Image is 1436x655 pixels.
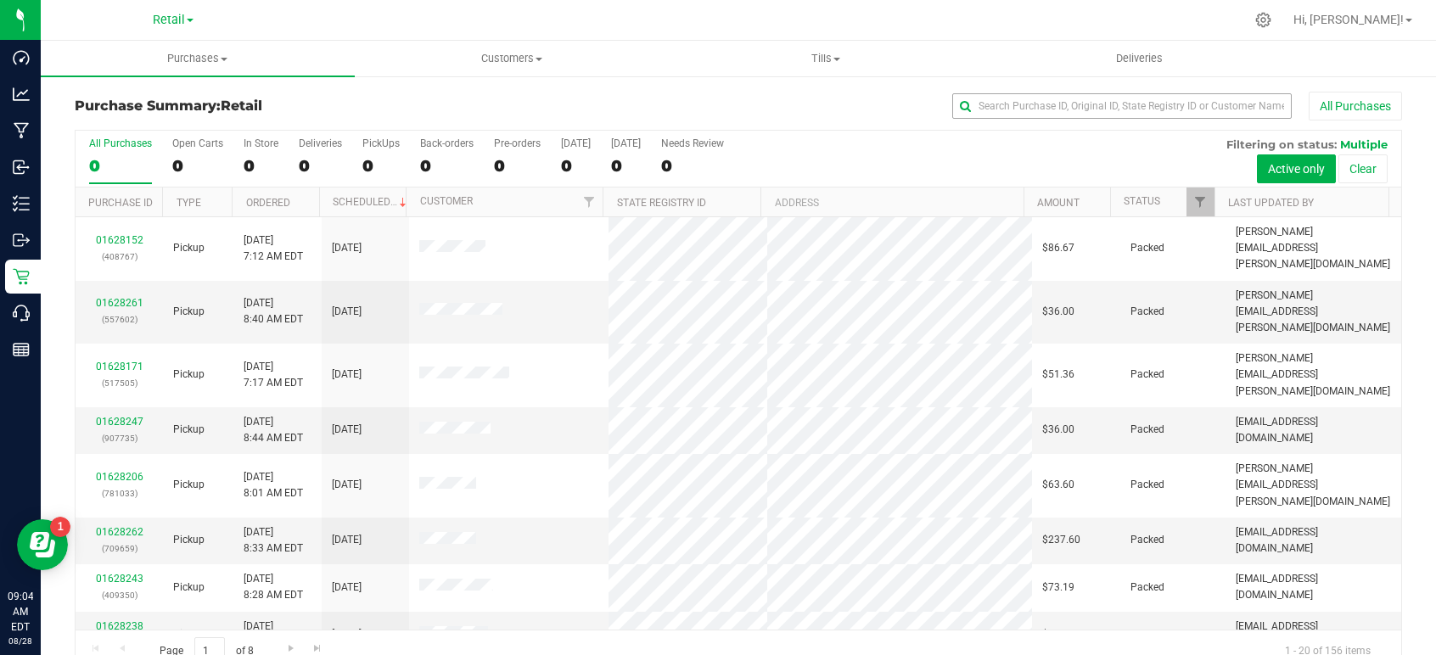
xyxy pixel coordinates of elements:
span: $36.00 [1042,304,1074,320]
div: Open Carts [172,137,223,149]
span: Pickup [173,422,205,438]
div: 0 [299,156,342,176]
iframe: Resource center unread badge [50,517,70,537]
div: [DATE] [611,137,641,149]
a: Ordered [246,197,290,209]
a: Scheduled [333,196,410,208]
span: [DATE] 7:17 AM EDT [244,359,303,391]
button: Clear [1338,154,1388,183]
span: Filtering on status: [1226,137,1337,151]
span: [DATE] [332,240,362,256]
span: [EMAIL_ADDRESS][DOMAIN_NAME] [1236,571,1391,603]
a: 01628206 [96,471,143,483]
div: Needs Review [661,137,724,149]
a: Tills [669,41,983,76]
span: [DATE] 8:44 AM EDT [244,414,303,446]
a: State Registry ID [617,197,706,209]
span: [DATE] [332,422,362,438]
span: Tills [670,51,982,66]
inline-svg: Manufacturing [13,122,30,139]
span: [PERSON_NAME][EMAIL_ADDRESS][PERSON_NAME][DOMAIN_NAME] [1236,288,1391,337]
span: [PERSON_NAME][EMAIL_ADDRESS][PERSON_NAME][DOMAIN_NAME] [1236,461,1391,510]
span: Packed [1130,532,1164,548]
a: Last Updated By [1228,197,1314,209]
span: $237.60 [1042,532,1080,548]
h3: Purchase Summary: [75,98,517,114]
iframe: Resource center [17,519,68,570]
div: 0 [172,156,223,176]
div: 0 [244,156,278,176]
div: 0 [494,156,541,176]
span: [DATE] 7:12 AM EDT [244,232,303,265]
inline-svg: Analytics [13,86,30,103]
th: Address [760,188,1023,217]
a: Customers [355,41,669,76]
input: Search Purchase ID, Original ID, State Registry ID or Customer Name... [952,93,1292,119]
span: Packed [1130,626,1164,642]
span: [DATE] 8:01 AM EDT [244,469,303,501]
div: In Store [244,137,278,149]
div: 0 [561,156,591,176]
p: (408767) [86,249,153,265]
span: Retail [221,98,262,114]
a: 01628152 [96,234,143,246]
span: [PERSON_NAME][EMAIL_ADDRESS][PERSON_NAME][DOMAIN_NAME] [1236,350,1391,400]
a: Purchase ID [88,197,153,209]
span: Hi, [PERSON_NAME]! [1293,13,1404,26]
p: 09:04 AM EDT [8,589,33,635]
span: [DATE] 8:28 AM EDT [244,571,303,603]
span: $60.00 [1042,626,1074,642]
p: (409350) [86,587,153,603]
a: 01628243 [96,573,143,585]
p: (781033) [86,485,153,501]
inline-svg: Dashboard [13,49,30,66]
a: Customer [420,195,473,207]
div: 0 [362,156,400,176]
span: [DATE] [332,367,362,383]
p: (557602) [86,311,153,327]
div: [DATE] [561,137,591,149]
span: Packed [1130,240,1164,256]
inline-svg: Outbound [13,232,30,249]
div: 0 [89,156,152,176]
inline-svg: Inbound [13,159,30,176]
a: 01628171 [96,361,143,372]
div: PickUps [362,137,400,149]
span: Pickup [173,367,205,383]
span: [EMAIL_ADDRESS][DOMAIN_NAME] [1236,524,1391,557]
span: Deliveries [1093,51,1186,66]
span: Packed [1130,304,1164,320]
span: Packed [1130,579,1164,596]
a: 01628238 [96,620,143,632]
span: [DATE] [332,626,362,642]
p: (709659) [86,540,153,557]
span: [PERSON_NAME][EMAIL_ADDRESS][PERSON_NAME][DOMAIN_NAME] [1236,224,1391,273]
p: 08/28 [8,635,33,647]
span: Pickup [173,240,205,256]
button: Active only [1257,154,1336,183]
span: Customers [356,51,668,66]
a: Filter [575,188,603,216]
span: [EMAIL_ADDRESS][DOMAIN_NAME] [1236,619,1391,651]
button: All Purchases [1309,92,1402,120]
p: (907735) [86,430,153,446]
div: 0 [611,156,641,176]
span: [DATE] [332,579,362,596]
a: Type [177,197,201,209]
span: Purchases [41,51,355,66]
span: Pickup [173,304,205,320]
span: [DATE] 8:22 AM EDT [244,619,303,651]
span: [DATE] 8:40 AM EDT [244,295,303,327]
span: $86.67 [1042,240,1074,256]
span: $73.19 [1042,579,1074,596]
span: $63.60 [1042,477,1074,493]
span: Packed [1130,367,1164,383]
a: 01628261 [96,297,143,309]
a: Filter [1186,188,1214,216]
span: Pickup [173,579,205,596]
div: 0 [661,156,724,176]
span: [DATE] [332,477,362,493]
inline-svg: Retail [13,268,30,285]
span: Multiple [1340,137,1388,151]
